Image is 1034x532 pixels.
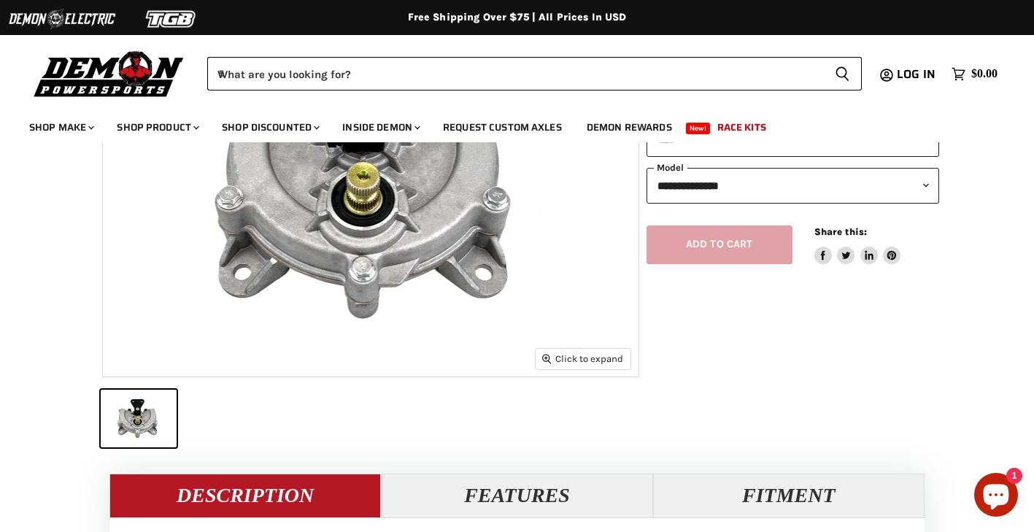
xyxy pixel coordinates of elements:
[971,67,998,81] span: $0.00
[823,57,862,90] button: Search
[432,112,573,142] a: Request Custom Axles
[944,63,1005,85] a: $0.00
[109,474,381,517] button: Description
[117,5,226,33] img: TGB Logo 2
[890,68,944,81] a: Log in
[647,168,939,204] select: modal-name
[814,226,867,237] span: Share this:
[536,349,630,369] button: Click to expand
[686,123,711,134] span: New!
[18,112,103,142] a: Shop Make
[897,65,935,83] span: Log in
[381,474,652,517] button: Features
[653,474,925,517] button: Fitment
[18,107,994,142] ul: Main menu
[331,112,429,142] a: Inside Demon
[814,225,901,264] aside: Share this:
[106,112,208,142] a: Shop Product
[542,353,623,364] span: Click to expand
[207,57,862,90] form: Product
[29,47,189,99] img: Demon Powersports
[211,112,328,142] a: Shop Discounted
[101,390,177,447] button: IMAGE thumbnail
[7,5,117,33] img: Demon Electric Logo 2
[207,57,823,90] input: When autocomplete results are available use up and down arrows to review and enter to select
[706,112,777,142] a: Race Kits
[970,473,1022,520] inbox-online-store-chat: Shopify online store chat
[576,112,683,142] a: Demon Rewards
